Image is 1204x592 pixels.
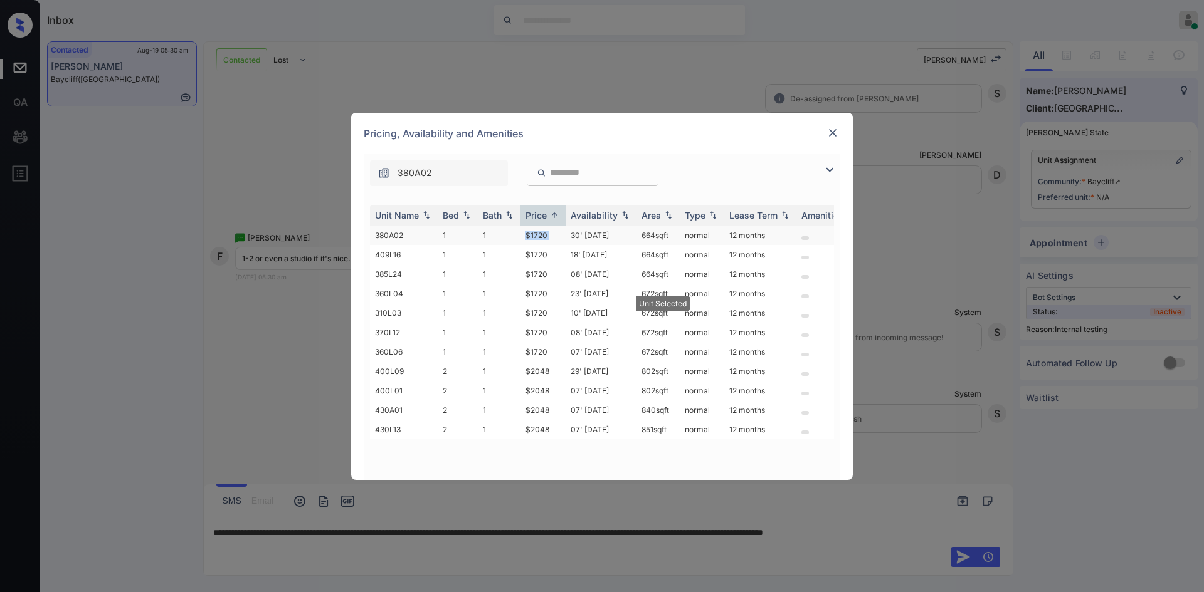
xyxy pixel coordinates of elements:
[680,226,724,245] td: normal
[520,245,566,264] td: $1720
[370,400,438,420] td: 430A01
[378,167,390,179] img: icon-zuma
[520,342,566,361] td: $1720
[724,303,796,323] td: 12 months
[483,210,502,221] div: Bath
[636,361,680,381] td: 802 sqft
[724,361,796,381] td: 12 months
[520,264,566,284] td: $1720
[520,381,566,400] td: $2048
[420,210,433,219] img: sorting
[438,245,478,264] td: 1
[370,381,438,400] td: 400L01
[680,420,724,439] td: normal
[636,420,680,439] td: 851 sqft
[520,284,566,303] td: $1720
[438,400,478,420] td: 2
[375,210,419,221] div: Unit Name
[370,303,438,323] td: 310L03
[566,303,636,323] td: 10' [DATE]
[438,323,478,342] td: 1
[370,342,438,361] td: 360L06
[636,400,680,420] td: 840 sqft
[707,210,719,219] img: sorting
[478,303,520,323] td: 1
[438,264,478,284] td: 1
[566,342,636,361] td: 07' [DATE]
[636,381,680,400] td: 802 sqft
[520,400,566,420] td: $2048
[724,245,796,264] td: 12 months
[438,226,478,245] td: 1
[680,342,724,361] td: normal
[662,210,675,219] img: sorting
[351,113,853,154] div: Pricing, Availability and Amenities
[566,323,636,342] td: 08' [DATE]
[520,420,566,439] td: $2048
[478,284,520,303] td: 1
[680,284,724,303] td: normal
[724,420,796,439] td: 12 months
[801,210,843,221] div: Amenities
[636,342,680,361] td: 672 sqft
[438,284,478,303] td: 1
[478,226,520,245] td: 1
[478,264,520,284] td: 1
[566,264,636,284] td: 08' [DATE]
[478,323,520,342] td: 1
[822,162,837,177] img: icon-zuma
[566,420,636,439] td: 07' [DATE]
[443,210,459,221] div: Bed
[525,210,547,221] div: Price
[478,245,520,264] td: 1
[478,361,520,381] td: 1
[680,303,724,323] td: normal
[619,210,631,219] img: sorting
[680,361,724,381] td: normal
[438,303,478,323] td: 1
[566,284,636,303] td: 23' [DATE]
[636,284,680,303] td: 672 sqft
[724,323,796,342] td: 12 months
[370,226,438,245] td: 380A02
[724,264,796,284] td: 12 months
[779,210,791,219] img: sorting
[370,245,438,264] td: 409L16
[370,420,438,439] td: 430L13
[566,400,636,420] td: 07' [DATE]
[680,400,724,420] td: normal
[370,284,438,303] td: 360L04
[438,381,478,400] td: 2
[680,323,724,342] td: normal
[537,167,546,179] img: icon-zuma
[685,210,705,221] div: Type
[503,210,515,219] img: sorting
[680,264,724,284] td: normal
[680,245,724,264] td: normal
[520,303,566,323] td: $1720
[826,127,839,139] img: close
[438,361,478,381] td: 2
[566,381,636,400] td: 07' [DATE]
[460,210,473,219] img: sorting
[724,381,796,400] td: 12 months
[370,323,438,342] td: 370L12
[566,361,636,381] td: 29' [DATE]
[724,226,796,245] td: 12 months
[438,420,478,439] td: 2
[636,323,680,342] td: 672 sqft
[370,264,438,284] td: 385L24
[729,210,778,221] div: Lease Term
[520,226,566,245] td: $1720
[370,361,438,381] td: 400L09
[520,361,566,381] td: $2048
[438,342,478,361] td: 1
[478,342,520,361] td: 1
[566,245,636,264] td: 18' [DATE]
[724,342,796,361] td: 12 months
[478,400,520,420] td: 1
[642,210,661,221] div: Area
[636,245,680,264] td: 664 sqft
[636,303,680,323] td: 672 sqft
[724,284,796,303] td: 12 months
